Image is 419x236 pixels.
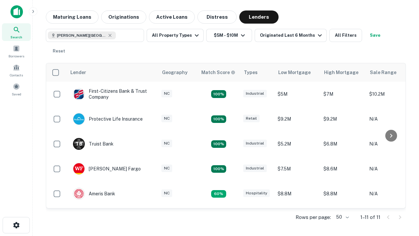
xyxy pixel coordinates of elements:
div: NC [161,140,172,147]
div: First-citizens Bank & Trust Company [73,88,152,100]
div: NC [161,115,172,122]
td: $7.5M [274,156,320,181]
a: Saved [2,80,31,98]
img: capitalize-icon.png [10,5,23,18]
span: [PERSON_NAME][GEOGRAPHIC_DATA], [GEOGRAPHIC_DATA] [57,32,106,38]
div: Sale Range [370,69,396,76]
div: Industrial [243,165,267,172]
div: Retail [243,115,260,122]
div: Geography [162,69,188,76]
iframe: Chat Widget [386,163,419,194]
td: $9.2M [274,206,320,231]
div: Types [244,69,258,76]
span: Contacts [10,72,23,78]
button: All Filters [329,29,362,42]
button: Save your search to get updates of matches that match your search criteria. [365,29,386,42]
button: Originated Last 6 Months [255,29,327,42]
div: Matching Properties: 2, hasApolloMatch: undefined [211,165,226,173]
th: Lender [66,63,158,82]
th: Geography [158,63,197,82]
td: $8.8M [274,181,320,206]
td: $7M [320,82,366,107]
th: High Mortgage [320,63,366,82]
span: Borrowers [9,53,24,59]
div: NC [161,189,172,197]
a: Borrowers [2,42,31,60]
p: Rows per page: [296,213,331,221]
div: High Mortgage [324,69,358,76]
td: $6.8M [320,131,366,156]
a: Search [2,23,31,41]
div: Matching Properties: 2, hasApolloMatch: undefined [211,90,226,98]
td: $5M [274,82,320,107]
div: Matching Properties: 3, hasApolloMatch: undefined [211,140,226,148]
button: Distress [197,10,237,24]
button: Originations [101,10,146,24]
h6: Match Score [201,69,234,76]
div: Industrial [243,90,267,97]
div: Protective Life Insurance [73,113,143,125]
div: Industrial [243,140,267,147]
button: $5M - $10M [206,29,252,42]
div: Matching Properties: 2, hasApolloMatch: undefined [211,115,226,123]
div: Hospitality [243,189,270,197]
div: 50 [334,212,350,222]
div: Low Mortgage [278,69,311,76]
p: 1–11 of 11 [360,213,380,221]
div: Matching Properties: 1, hasApolloMatch: undefined [211,190,226,198]
td: $5.2M [274,131,320,156]
th: Capitalize uses an advanced AI algorithm to match your search with the best lender. The match sco... [197,63,240,82]
td: $8.8M [320,181,366,206]
div: Originated Last 6 Months [260,31,324,39]
button: Lenders [239,10,279,24]
p: T B [76,141,82,147]
div: NC [161,165,172,172]
button: Maturing Loans [46,10,99,24]
a: Contacts [2,61,31,79]
div: Truist Bank [73,138,114,150]
td: $9.2M [274,107,320,131]
img: picture [73,113,84,125]
button: All Property Types [147,29,204,42]
div: Ameris Bank [73,188,115,200]
span: Search [10,34,22,40]
td: $9.2M [320,107,366,131]
div: NC [161,90,172,97]
div: [PERSON_NAME] Fargo [73,163,141,175]
span: Saved [12,91,21,97]
td: $8.6M [320,156,366,181]
img: picture [73,88,84,100]
th: Low Mortgage [274,63,320,82]
button: Reset [48,45,69,58]
button: Active Loans [149,10,195,24]
td: $9.2M [320,206,366,231]
img: picture [73,188,84,199]
div: Capitalize uses an advanced AI algorithm to match your search with the best lender. The match sco... [201,69,235,76]
img: picture [73,163,84,174]
div: Lender [70,69,86,76]
th: Types [240,63,274,82]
